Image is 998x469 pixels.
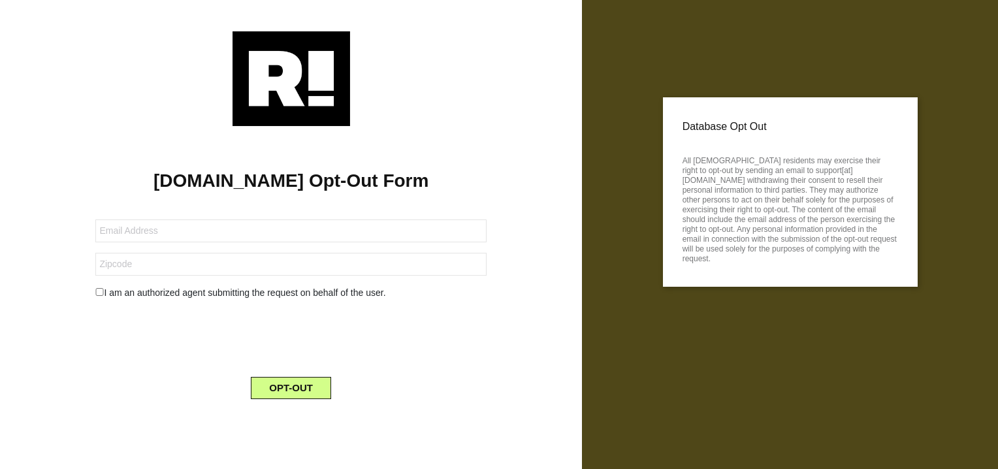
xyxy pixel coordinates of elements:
iframe: reCAPTCHA [192,310,391,361]
button: OPT-OUT [251,377,331,399]
input: Email Address [95,219,487,242]
div: I am an authorized agent submitting the request on behalf of the user. [86,286,496,300]
p: Database Opt Out [683,117,898,137]
img: Retention.com [233,31,350,126]
p: All [DEMOGRAPHIC_DATA] residents may exercise their right to opt-out by sending an email to suppo... [683,152,898,264]
h1: [DOMAIN_NAME] Opt-Out Form [20,170,562,192]
input: Zipcode [95,253,487,276]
